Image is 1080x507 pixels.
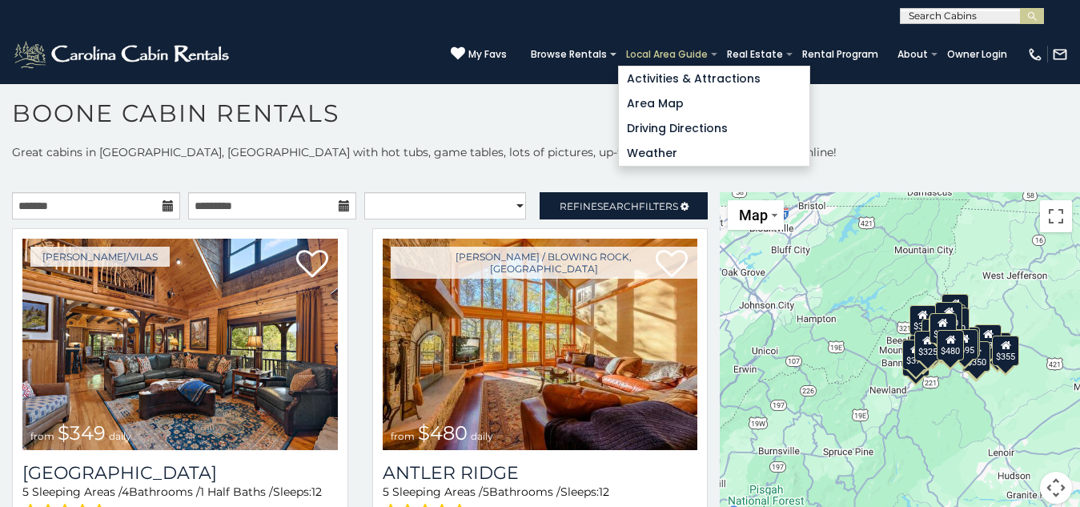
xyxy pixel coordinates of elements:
[22,239,338,450] img: Diamond Creek Lodge
[993,336,1020,366] div: $355
[1052,46,1068,62] img: mail-regular-white.png
[1040,200,1072,232] button: Toggle fullscreen view
[391,247,698,279] a: [PERSON_NAME] / Blowing Rock, [GEOGRAPHIC_DATA]
[909,304,937,335] div: $305
[22,462,338,484] h3: Diamond Creek Lodge
[22,485,29,499] span: 5
[1027,46,1043,62] img: phone-regular-white.png
[1040,472,1072,504] button: Map camera controls
[619,66,809,91] a: Activities & Attractions
[383,239,698,450] img: Antler Ridge
[951,329,978,360] div: $695
[560,200,678,212] span: Refine Filters
[296,248,328,282] a: Add to favorites
[719,43,791,66] a: Real Estate
[12,38,234,70] img: White-1-2.png
[30,247,170,267] a: [PERSON_NAME]/Vilas
[619,91,809,116] a: Area Map
[383,485,389,499] span: 5
[942,293,970,324] div: $525
[929,313,957,344] div: $349
[599,485,609,499] span: 12
[391,430,415,442] span: from
[418,421,468,445] span: $480
[540,192,708,219] a: RefineSearchFilters
[914,330,941,360] div: $325
[597,200,639,212] span: Search
[311,485,322,499] span: 12
[728,200,784,230] button: Change map style
[109,430,131,442] span: daily
[451,46,507,62] a: My Favs
[30,430,54,442] span: from
[523,43,615,66] a: Browse Rentals
[889,43,936,66] a: About
[902,346,929,376] div: $345
[935,301,962,332] div: $320
[468,47,507,62] span: My Favs
[974,324,1002,355] div: $930
[937,329,964,360] div: $480
[619,141,809,166] a: Weather
[58,421,106,445] span: $349
[794,43,886,66] a: Rental Program
[963,341,990,372] div: $350
[739,207,768,223] span: Map
[618,43,716,66] a: Local Area Guide
[902,339,929,369] div: $375
[22,239,338,450] a: Diamond Creek Lodge from $349 daily
[619,116,809,141] a: Driving Directions
[939,43,1015,66] a: Owner Login
[383,239,698,450] a: Antler Ridge from $480 daily
[383,462,698,484] a: Antler Ridge
[483,485,489,499] span: 5
[471,430,493,442] span: daily
[22,462,338,484] a: [GEOGRAPHIC_DATA]
[200,485,273,499] span: 1 Half Baths /
[122,485,129,499] span: 4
